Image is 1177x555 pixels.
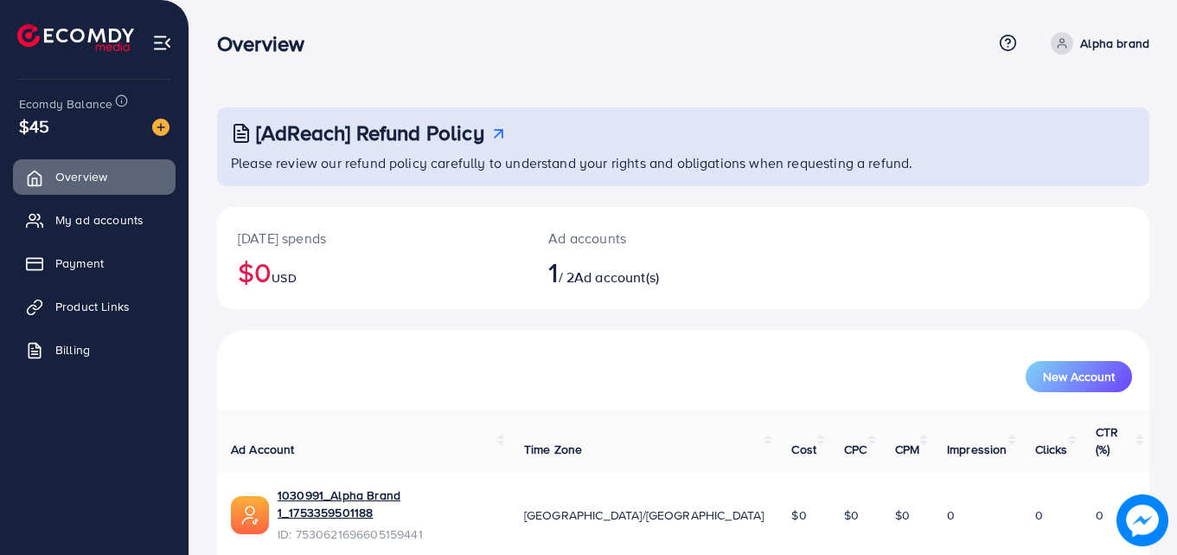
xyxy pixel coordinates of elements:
[152,119,170,136] img: image
[238,255,507,288] h2: $0
[13,203,176,237] a: My ad accounts
[231,496,269,534] img: ic-ads-acc.e4c84228.svg
[19,113,49,139] span: $45
[1096,423,1118,458] span: CTR (%)
[13,332,176,367] a: Billing
[278,526,496,543] span: ID: 7530621696605159441
[1080,33,1149,54] p: Alpha brand
[947,507,955,524] span: 0
[1044,32,1149,55] a: Alpha brand
[19,95,112,113] span: Ecomdy Balance
[17,24,134,51] img: logo
[256,120,484,145] h3: [AdReach] Refund Policy
[278,487,496,522] a: 1030991_Alpha Brand 1_1753359501188
[13,159,176,194] a: Overview
[548,252,558,292] span: 1
[1035,441,1068,458] span: Clicks
[895,507,910,524] span: $0
[574,268,659,287] span: Ad account(s)
[55,211,144,229] span: My ad accounts
[548,255,740,288] h2: / 2
[524,441,582,458] span: Time Zone
[844,441,867,458] span: CPC
[55,341,90,358] span: Billing
[55,298,130,315] span: Product Links
[895,441,919,458] span: CPM
[844,507,859,524] span: $0
[13,289,176,324] a: Product Links
[217,31,318,56] h3: Overview
[1035,507,1043,524] span: 0
[947,441,1007,458] span: Impression
[1117,495,1167,545] img: image
[55,168,107,185] span: Overview
[231,441,295,458] span: Ad Account
[1096,507,1103,524] span: 0
[238,228,507,248] p: [DATE] spends
[231,152,1139,173] p: Please review our refund policy carefully to understand your rights and obligations when requesti...
[548,228,740,248] p: Ad accounts
[152,33,172,53] img: menu
[55,255,104,272] span: Payment
[791,441,816,458] span: Cost
[1043,371,1115,383] span: New Account
[791,507,806,524] span: $0
[524,507,764,524] span: [GEOGRAPHIC_DATA]/[GEOGRAPHIC_DATA]
[13,246,176,281] a: Payment
[272,269,296,287] span: USD
[1026,361,1132,392] button: New Account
